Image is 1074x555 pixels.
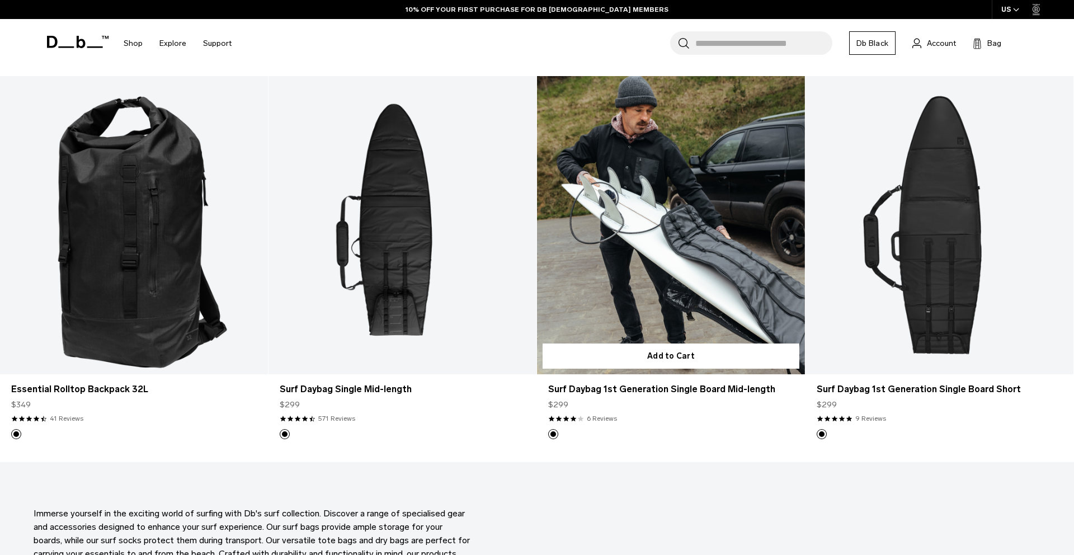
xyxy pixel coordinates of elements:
[280,399,300,411] span: $299
[912,36,956,50] a: Account
[849,31,896,55] a: Db Black
[537,76,805,374] a: Surf Daybag 1st Generation Single Board Mid-length
[124,23,143,63] a: Shop
[817,429,827,439] button: Black Out
[11,383,257,396] a: Essential Rolltop Backpack 32L
[203,23,232,63] a: Support
[587,413,617,424] a: 6 reviews
[543,344,799,369] button: Add to Cart
[987,37,1001,49] span: Bag
[548,383,794,396] a: Surf Daybag 1st Generation Single Board Mid-length
[50,413,83,424] a: 41 reviews
[927,37,956,49] span: Account
[406,4,668,15] a: 10% OFF YOUR FIRST PURCHASE FOR DB [DEMOGRAPHIC_DATA] MEMBERS
[817,399,837,411] span: $299
[11,429,21,439] button: Black Out
[280,383,525,396] a: Surf Daybag Single Mid-length
[280,429,290,439] button: Black Out
[159,23,186,63] a: Explore
[548,429,558,439] button: Black Out
[318,413,355,424] a: 571 reviews
[973,36,1001,50] button: Bag
[268,76,536,374] a: Surf Daybag Single Mid-length
[817,383,1062,396] a: Surf Daybag 1st Generation Single Board Short
[115,19,240,68] nav: Main Navigation
[855,413,886,424] a: 9 reviews
[805,76,1073,374] a: Surf Daybag 1st Generation Single Board Short
[548,399,568,411] span: $299
[11,399,31,411] span: $349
